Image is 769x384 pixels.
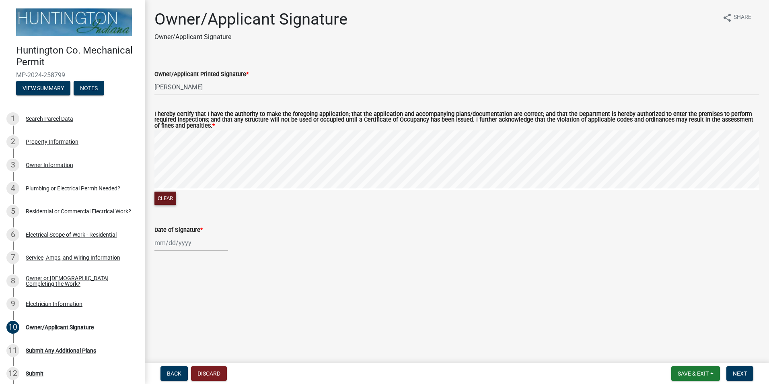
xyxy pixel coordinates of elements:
[74,81,104,95] button: Notes
[154,192,176,205] button: Clear
[6,344,19,357] div: 11
[26,232,117,237] div: Electrical Scope of Work - Residential
[154,10,347,29] h1: Owner/Applicant Signature
[6,251,19,264] div: 7
[6,112,19,125] div: 1
[74,85,104,92] wm-modal-confirm: Notes
[26,116,73,122] div: Search Parcel Data
[191,366,227,381] button: Discard
[26,324,94,330] div: Owner/Applicant Signature
[26,348,96,353] div: Submit Any Additional Plans
[6,182,19,195] div: 4
[26,209,131,214] div: Residential or Commercial Electrical Work?
[6,275,19,287] div: 8
[26,371,43,376] div: Submit
[6,297,19,310] div: 9
[154,227,203,233] label: Date of Signature
[16,85,70,92] wm-modal-confirm: Summary
[6,367,19,380] div: 12
[678,370,709,377] span: Save & Exit
[16,71,129,79] span: MP-2024-258799
[733,370,747,377] span: Next
[726,366,753,381] button: Next
[26,162,73,168] div: Owner Information
[6,205,19,218] div: 5
[16,45,138,68] h4: Huntington Co. Mechanical Permit
[26,301,82,307] div: Electrician Information
[26,139,78,145] div: Property Information
[26,275,132,287] div: Owner or [DEMOGRAPHIC_DATA] Completing the Work?
[671,366,720,381] button: Save & Exit
[6,321,19,334] div: 10
[6,228,19,241] div: 6
[716,10,758,25] button: shareShare
[160,366,188,381] button: Back
[154,111,759,129] label: I hereby certify that I have the authority to make the foregoing application; that the applicatio...
[26,255,120,260] div: Service, Amps, and Wiring Information
[154,32,347,42] p: Owner/Applicant Signature
[16,81,70,95] button: View Summary
[16,8,132,36] img: Huntington County, Indiana
[6,135,19,148] div: 2
[167,370,181,377] span: Back
[154,72,249,77] label: Owner/Applicant Printed Signature
[722,13,732,23] i: share
[6,159,19,171] div: 3
[734,13,751,23] span: Share
[154,235,228,251] input: mm/dd/yyyy
[26,186,120,191] div: Plumbing or Electrical Permit Needed?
